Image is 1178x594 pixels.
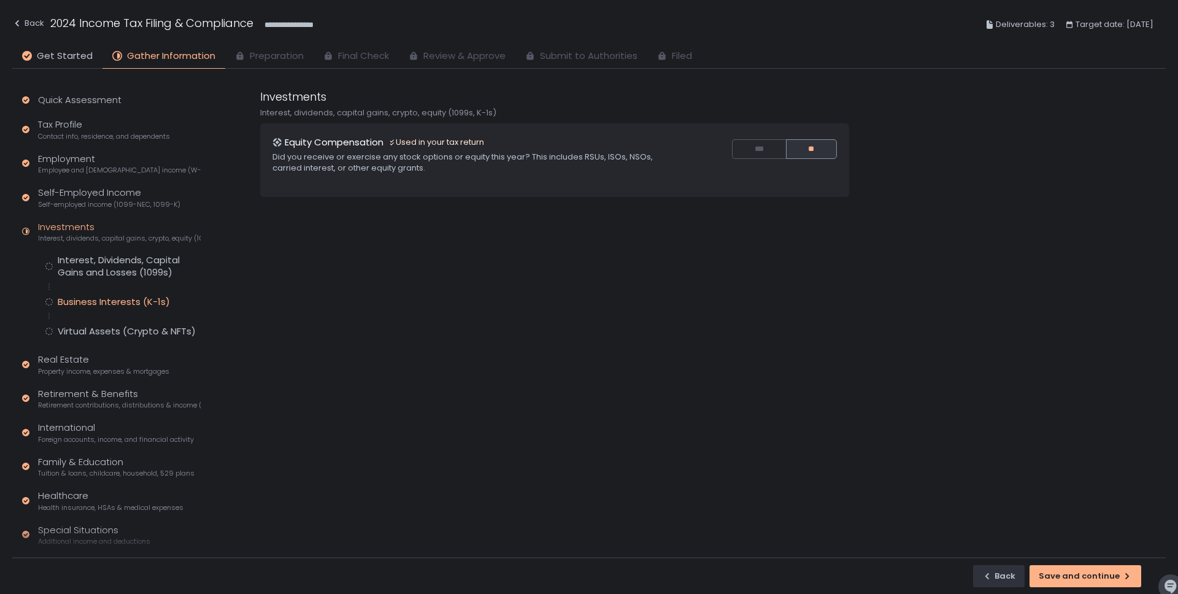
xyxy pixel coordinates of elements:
div: Used in your tax return [388,137,484,148]
span: Self-employed income (1099-NEC, 1099-K) [38,200,180,209]
span: Preparation [250,49,304,63]
div: Quick Assessment [38,93,121,107]
div: Back [982,571,1015,582]
div: Healthcare [38,489,183,512]
span: Target date: [DATE] [1076,17,1153,32]
div: Family & Education [38,455,194,479]
span: Property income, expenses & mortgages [38,367,169,376]
div: Save and continue [1039,571,1132,582]
div: Business Interests (K-1s) [58,296,170,308]
div: Employment [38,152,201,175]
button: Save and continue [1030,565,1141,587]
div: Self-Employed Income [38,186,180,209]
h1: Equity Compensation [285,136,383,150]
span: Submit to Authorities [540,49,637,63]
button: Back [12,15,44,35]
span: Retirement contributions, distributions & income (1099-R, 5498) [38,401,201,410]
div: Real Estate [38,353,169,376]
div: Interest, dividends, capital gains, crypto, equity (1099s, K-1s) [260,107,849,118]
div: Investments [38,220,201,244]
span: Foreign accounts, income, and financial activity [38,435,194,444]
div: Special Situations [38,523,150,547]
span: Contact info, residence, and dependents [38,132,170,141]
h1: Investments [260,88,326,105]
div: Back [12,16,44,31]
span: Additional income and deductions [38,537,150,546]
button: Back [973,565,1025,587]
span: Get Started [37,49,93,63]
span: Employee and [DEMOGRAPHIC_DATA] income (W-2s) [38,166,201,175]
h1: 2024 Income Tax Filing & Compliance [50,15,253,31]
span: Review & Approve [423,49,506,63]
div: Retirement & Benefits [38,387,201,411]
span: Gather Information [127,49,215,63]
div: Interest, Dividends, Capital Gains and Losses (1099s) [58,254,201,279]
span: Deliverables: 3 [996,17,1055,32]
div: Did you receive or exercise any stock options or equity this year? This includes RSUs, ISOs, NSOs... [272,152,683,174]
span: Final Check [338,49,389,63]
div: Virtual Assets (Crypto & NFTs) [58,325,196,337]
div: International [38,421,194,444]
span: Tuition & loans, childcare, household, 529 plans [38,469,194,478]
div: Tax Profile [38,118,170,141]
span: Filed [672,49,692,63]
span: Interest, dividends, capital gains, crypto, equity (1099s, K-1s) [38,234,201,243]
span: Health insurance, HSAs & medical expenses [38,503,183,512]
